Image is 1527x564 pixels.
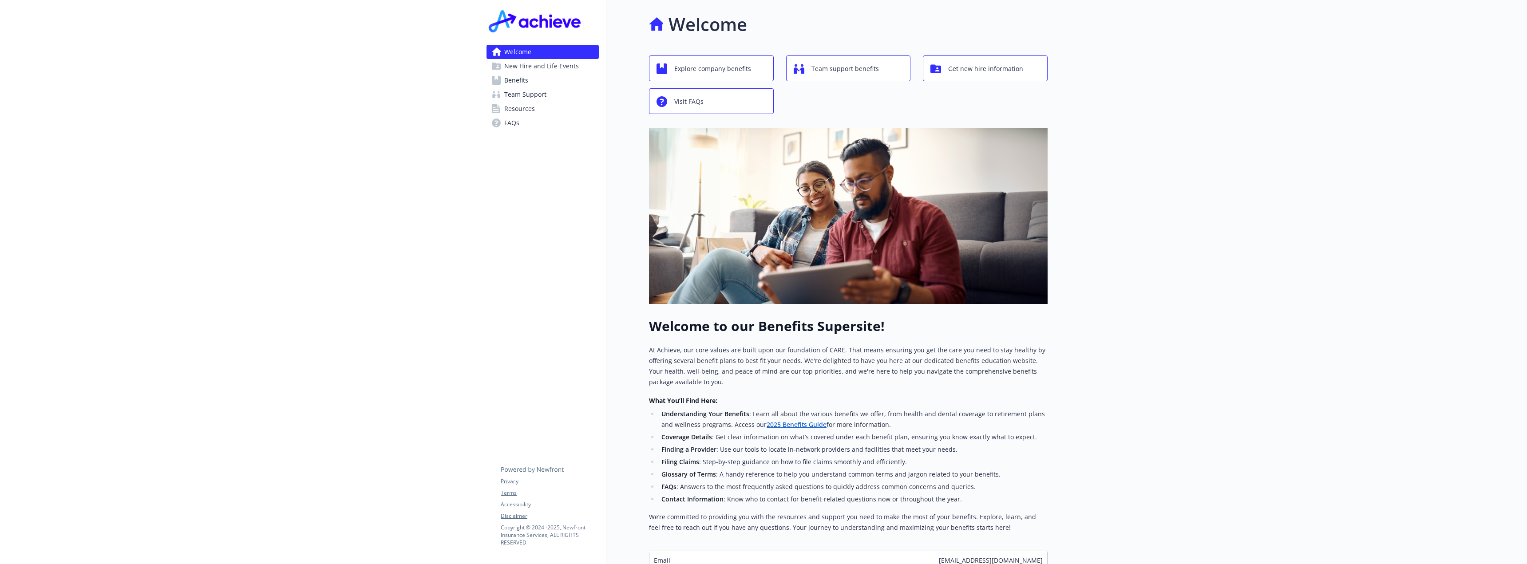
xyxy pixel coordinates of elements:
strong: FAQs [661,482,676,491]
button: Explore company benefits [649,55,774,81]
li: : Get clear information on what’s covered under each benefit plan, ensuring you know exactly what... [659,432,1048,442]
a: Privacy [501,477,598,485]
li: : A handy reference to help you understand common terms and jargon related to your benefits. [659,469,1048,480]
span: FAQs [504,116,519,130]
span: Resources [504,102,535,116]
li: : Learn all about the various benefits we offer, from health and dental coverage to retirement pl... [659,409,1048,430]
span: Team Support [504,87,546,102]
a: Welcome [487,45,599,59]
span: New Hire and Life Events [504,59,579,73]
p: Copyright © 2024 - 2025 , Newfront Insurance Services, ALL RIGHTS RESERVED [501,524,598,546]
span: Explore company benefits [674,60,751,77]
strong: What You’ll Find Here: [649,396,717,405]
span: Benefits [504,73,528,87]
li: : Use our tools to locate in-network providers and facilities that meet your needs. [659,444,1048,455]
a: 2025 Benefits Guide [767,420,827,429]
span: Visit FAQs [674,93,704,110]
a: New Hire and Life Events [487,59,599,73]
a: Benefits [487,73,599,87]
button: Get new hire information [923,55,1048,81]
span: Welcome [504,45,531,59]
li: : Know who to contact for benefit-related questions now or throughout the year. [659,494,1048,505]
span: Get new hire information [948,60,1023,77]
img: overview page banner [649,128,1048,304]
button: Team support benefits [786,55,911,81]
h1: Welcome [669,11,747,38]
strong: Finding a Provider [661,445,716,454]
a: Resources [487,102,599,116]
strong: Coverage Details [661,433,712,441]
li: : Answers to the most frequently asked questions to quickly address common concerns and queries. [659,481,1048,492]
a: Disclaimer [501,512,598,520]
button: Visit FAQs [649,88,774,114]
strong: Glossary of Terms [661,470,716,478]
h1: Welcome to our Benefits Supersite! [649,318,1048,334]
span: Team support benefits [811,60,879,77]
li: : Step-by-step guidance on how to file claims smoothly and efficiently. [659,457,1048,467]
strong: Filing Claims [661,458,699,466]
a: Terms [501,489,598,497]
p: We’re committed to providing you with the resources and support you need to make the most of your... [649,512,1048,533]
p: At Achieve, our core values are built upon our foundation of CARE. That means ensuring you get th... [649,345,1048,387]
strong: Contact Information [661,495,724,503]
a: Team Support [487,87,599,102]
a: Accessibility [501,501,598,509]
strong: Understanding Your Benefits [661,410,749,418]
a: FAQs [487,116,599,130]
